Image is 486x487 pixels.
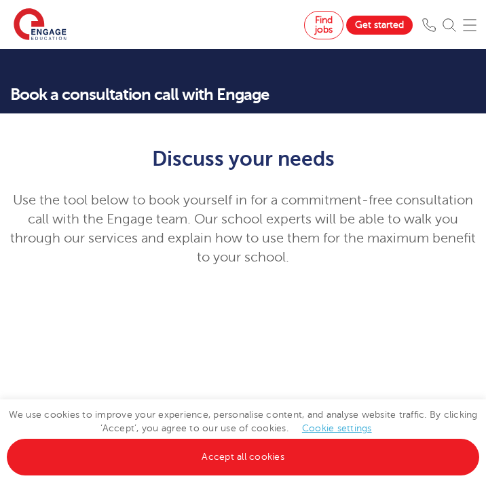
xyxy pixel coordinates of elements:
[7,410,479,462] span: We use cookies to improve your experience, personalise content, and analyse website traffic. By c...
[10,83,476,106] h1: Book a consultation call with Engage
[346,16,413,35] a: Get started
[304,11,343,39] a: Find jobs
[7,439,479,475] a: Accept all cookies
[302,423,372,433] a: Cookie settings
[463,18,476,32] img: Mobile Menu
[422,18,436,32] img: Phone
[10,191,476,267] p: Use the tool below to book yourself in for a commitment-free consultation call with the Engage te...
[315,15,333,35] span: Find jobs
[443,18,456,32] img: Search
[10,147,476,170] h1: Discuss your needs
[14,8,67,42] img: Engage Education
